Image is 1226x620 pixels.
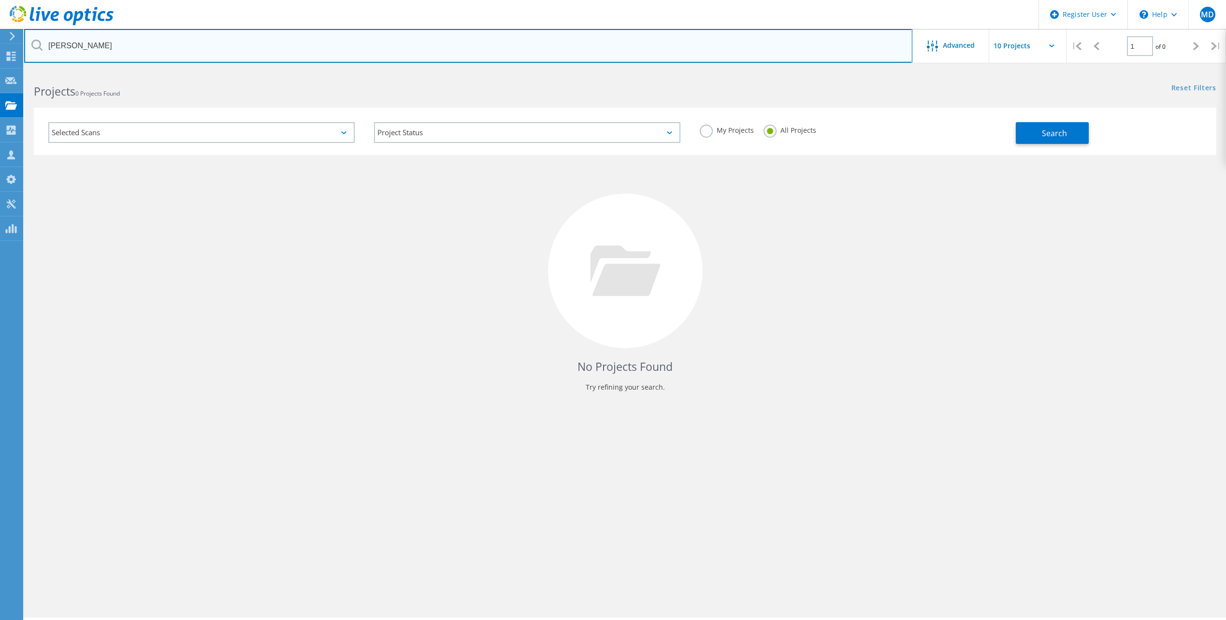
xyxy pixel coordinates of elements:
div: | [1067,29,1086,63]
b: Projects [34,84,75,99]
span: Search [1042,128,1067,139]
span: MD [1201,11,1214,18]
span: Advanced [943,42,975,49]
div: Project Status [374,122,680,143]
span: of 0 [1155,42,1166,51]
div: Selected Scans [48,122,355,143]
label: All Projects [764,125,816,134]
svg: \n [1139,10,1148,19]
h4: No Projects Found [43,359,1207,375]
a: Reset Filters [1171,85,1216,93]
span: 0 Projects Found [75,89,120,98]
a: Live Optics Dashboard [10,20,114,27]
p: Try refining your search. [43,380,1207,395]
input: Search projects by name, owner, ID, company, etc [24,29,912,63]
label: My Projects [700,125,754,134]
button: Search [1016,122,1089,144]
div: | [1206,29,1226,63]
